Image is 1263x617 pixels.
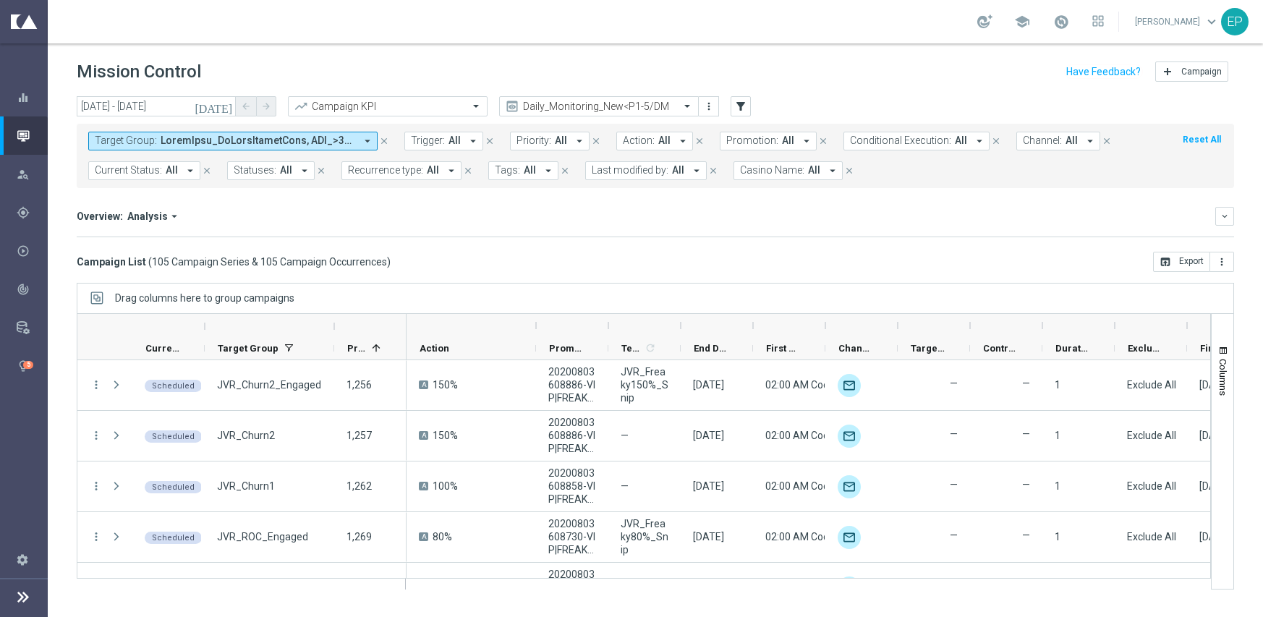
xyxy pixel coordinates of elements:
button: Reset All [1181,132,1222,148]
i: filter_alt [734,100,747,113]
span: Current Status: [95,164,162,176]
div: lightbulb Optibot 5 [16,360,48,372]
button: close [1100,133,1113,149]
multiple-options-button: Export to CSV [1153,255,1234,267]
span: JVR_Churn1 [217,480,275,493]
span: Duration [1055,343,1090,354]
span: JVR_ROC_Engaged [217,530,308,543]
i: settings [16,553,29,566]
span: 80% [433,530,452,543]
i: open_in_browser [1160,256,1171,268]
span: 02:00 AM Coordinated Universal Time (UTC 00:00) [765,531,994,542]
span: 1,257 [346,430,372,441]
span: All [524,164,536,176]
span: All [555,135,567,147]
span: Scheduled [152,533,195,542]
button: Current Status: All arrow_drop_down [88,161,200,180]
label: — [1022,427,1030,441]
i: close [694,136,705,146]
span: Control Customers [983,343,1018,354]
span: Analysis [127,210,168,223]
button: close [462,163,475,179]
label: — [950,377,958,390]
i: arrow_drop_down [800,135,813,148]
button: Casino Name: All arrow_drop_down [733,161,843,180]
span: End Date [694,343,728,354]
span: All [166,164,178,176]
div: Email [838,576,861,600]
span: 02:00 AM Coordinated Universal Time (UTC 00:00) [765,480,994,492]
label: — [950,427,958,441]
div: play_circle_outline Execute [16,245,48,257]
span: — [621,480,629,493]
i: trending_up [294,99,308,114]
div: 03 Oct 2025, Friday [1199,530,1230,543]
span: Channel [838,343,873,354]
div: 03 Oct 2025, Friday [1199,480,1230,493]
div: 1 [1055,429,1060,442]
button: Tags: All arrow_drop_down [488,161,558,180]
label: — [950,529,958,542]
button: close [843,163,856,179]
label: — [1022,377,1030,390]
span: LoremIpsu_DoLorsItametCons, ADI_>368Elits+Doeiusm, TEM_>505Incid+Utlabor_Etdolor, MAG_Aliqua, ENI... [161,135,355,147]
i: close [591,136,601,146]
button: person_search Explore [16,169,48,180]
span: All [658,135,671,147]
span: Promotion: [726,135,778,147]
i: close [379,136,389,146]
span: JVR_Freaky150%_Snip [621,365,668,404]
div: Email [838,425,861,448]
div: 1 [1055,378,1060,391]
i: arrow_drop_down [1084,135,1097,148]
span: 02:00 AM Coordinated Universal Time (UTC 00:00) [765,379,994,391]
span: A [419,431,428,440]
div: Row Groups [115,292,294,304]
span: Calculate column [642,340,656,356]
button: Channel: All arrow_drop_down [1016,132,1100,150]
button: close [693,133,706,149]
button: close [990,133,1003,149]
span: Statuses: [234,164,276,176]
button: arrow_forward [256,96,276,116]
span: Exclude All [1127,379,1176,391]
span: All [427,164,439,176]
i: more_vert [1216,256,1228,268]
span: Campaign [1181,67,1222,77]
div: Press SPACE to select this row. [77,461,407,512]
span: Scheduled [152,432,195,441]
label: — [1022,478,1030,491]
i: close [560,166,570,176]
span: Targeted Customers [911,343,945,354]
img: Email [838,475,861,498]
button: gps_fixed Plan [16,207,48,218]
span: Action [420,343,449,354]
span: JVR_Churn2 [217,429,275,442]
button: Statuses: All arrow_drop_down [227,161,315,180]
button: Action: All arrow_drop_down [616,132,693,150]
span: All [1066,135,1078,147]
button: close [590,133,603,149]
i: lightbulb [17,359,30,373]
div: Dashboard [17,78,47,116]
button: close [817,133,830,149]
span: Priority: [516,135,551,147]
input: Have Feedback? [1066,67,1141,77]
div: Explore [17,168,47,181]
div: 14 Nov 2025, Friday [693,530,724,543]
i: arrow_drop_down [826,164,839,177]
h3: Overview: [77,210,123,223]
span: 1,269 [346,531,372,542]
span: All [448,135,461,147]
span: 150% [433,429,458,442]
i: close [708,166,718,176]
span: A [419,482,428,490]
img: Optimail [838,374,861,397]
span: — [621,429,629,442]
i: preview [505,99,519,114]
i: track_changes [17,283,30,296]
span: 02:00 AM Coordinated Universal Time (UTC 00:00) [765,430,994,441]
